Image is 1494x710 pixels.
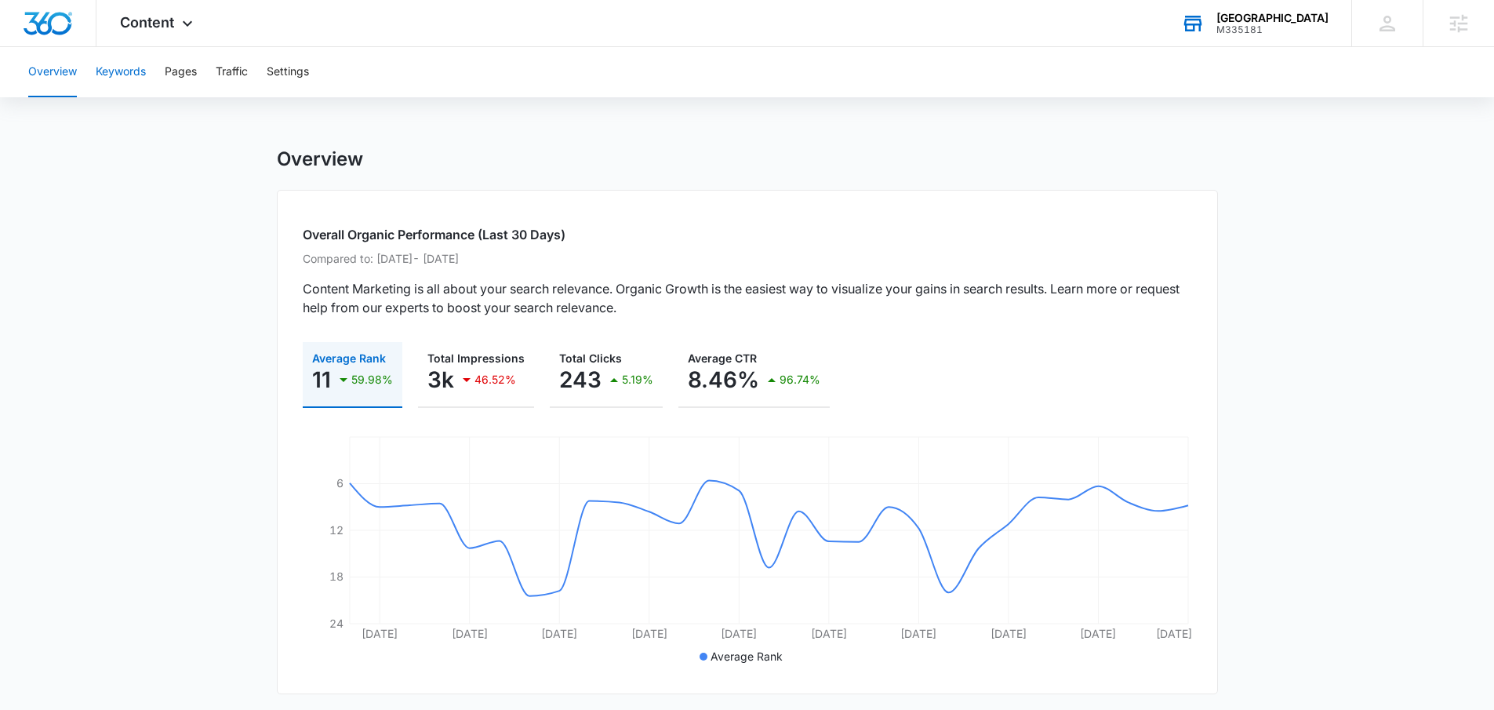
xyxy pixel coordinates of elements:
span: Total Impressions [427,351,525,365]
span: Content [120,14,174,31]
tspan: [DATE] [541,627,577,640]
tspan: 12 [329,523,344,537]
div: Keywords by Traffic [173,93,264,103]
div: v 4.0.25 [44,25,77,38]
img: tab_keywords_by_traffic_grey.svg [156,91,169,104]
button: Keywords [96,47,146,97]
tspan: 24 [329,617,344,630]
p: 3k [427,367,454,392]
tspan: [DATE] [1080,627,1116,640]
p: 59.98% [351,374,393,385]
p: Content Marketing is all about your search relevance. Organic Growth is the easiest way to visual... [303,279,1192,317]
button: Traffic [216,47,248,97]
tspan: [DATE] [810,627,846,640]
tspan: [DATE] [1156,627,1192,640]
button: Overview [28,47,77,97]
p: 243 [559,367,602,392]
p: 8.46% [688,367,759,392]
span: Average Rank [711,650,783,663]
h1: Overview [277,147,363,171]
span: Total Clicks [559,351,622,365]
tspan: 18 [329,570,344,583]
img: tab_domain_overview_orange.svg [42,91,55,104]
p: Compared to: [DATE] - [DATE] [303,250,1192,267]
span: Average CTR [688,351,757,365]
button: Settings [267,47,309,97]
p: 96.74% [780,374,820,385]
tspan: [DATE] [362,627,398,640]
tspan: [DATE] [721,627,757,640]
div: Domain: [DOMAIN_NAME] [41,41,173,53]
tspan: [DATE] [451,627,487,640]
div: Domain Overview [60,93,140,103]
p: 46.52% [474,374,516,385]
p: 5.19% [622,374,653,385]
h2: Overall Organic Performance (Last 30 Days) [303,225,1192,244]
span: Average Rank [312,351,386,365]
tspan: 6 [336,476,344,490]
tspan: [DATE] [631,627,667,640]
div: account name [1216,12,1329,24]
img: website_grey.svg [25,41,38,53]
img: logo_orange.svg [25,25,38,38]
tspan: [DATE] [990,627,1026,640]
div: account id [1216,24,1329,35]
tspan: [DATE] [900,627,936,640]
button: Pages [165,47,197,97]
p: 11 [312,367,331,392]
